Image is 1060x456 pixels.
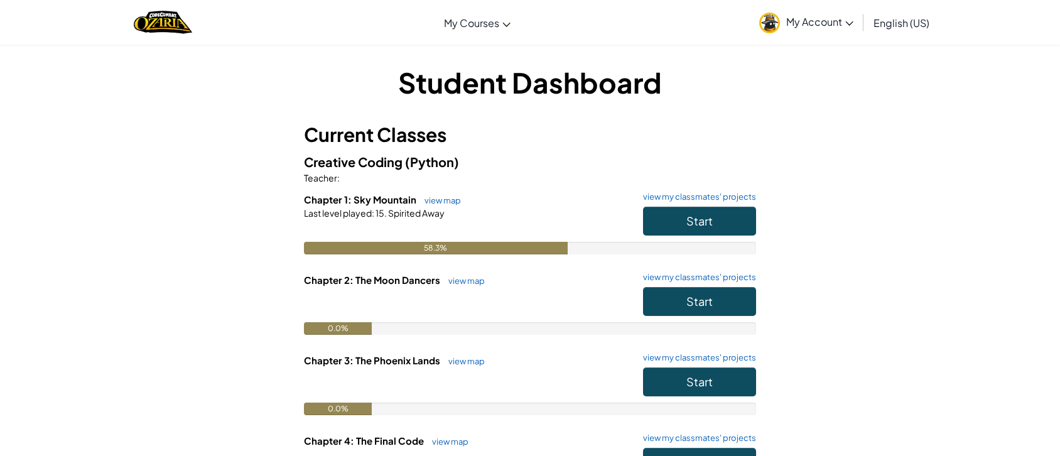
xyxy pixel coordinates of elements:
span: (Python) [405,154,459,170]
a: view map [418,195,461,205]
span: Last level played [304,207,372,219]
a: Ozaria by CodeCombat logo [134,9,192,35]
span: Chapter 4: The Final Code [304,435,426,447]
a: view my classmates' projects [637,273,756,281]
span: : [337,172,340,183]
div: 0.0% [304,403,372,415]
span: Teacher [304,172,337,183]
a: English (US) [867,6,936,40]
img: avatar [759,13,780,33]
div: 0.0% [304,322,372,335]
a: view my classmates' projects [637,434,756,442]
a: view my classmates' projects [637,193,756,201]
span: Chapter 1: Sky Mountain [304,193,418,205]
a: view map [442,276,485,286]
span: 15. [374,207,387,219]
span: Chapter 3: The Phoenix Lands [304,354,442,366]
div: 58.3% [304,242,568,254]
span: Start [686,214,713,228]
a: My Courses [438,6,517,40]
span: Creative Coding [304,154,405,170]
span: : [372,207,374,219]
span: English (US) [873,16,929,30]
img: Home [134,9,192,35]
span: Start [686,374,713,389]
span: Spirited Away [387,207,445,219]
button: Start [643,207,756,236]
button: Start [643,287,756,316]
h3: Current Classes [304,121,756,149]
span: Start [686,294,713,308]
span: Chapter 2: The Moon Dancers [304,274,442,286]
a: view map [426,437,468,447]
a: view my classmates' projects [637,354,756,362]
a: view map [442,356,485,366]
a: My Account [753,3,860,42]
h1: Student Dashboard [304,63,756,102]
span: My Courses [444,16,499,30]
span: My Account [786,15,853,28]
button: Start [643,367,756,396]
